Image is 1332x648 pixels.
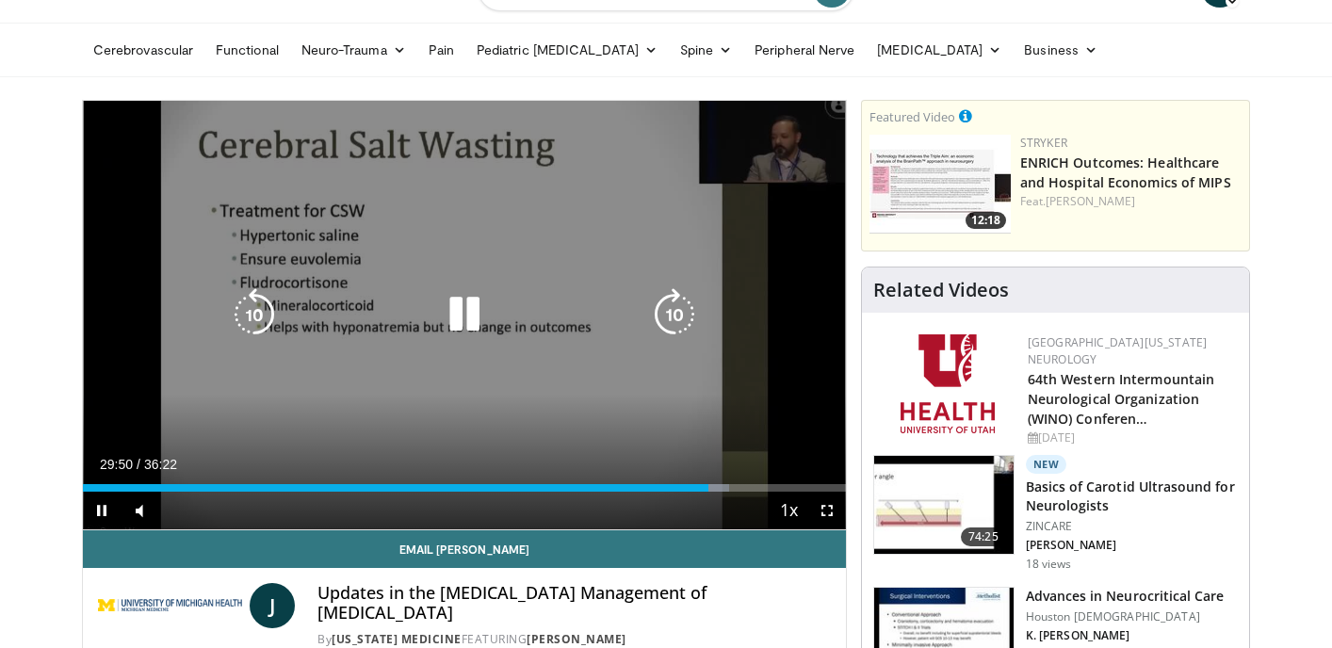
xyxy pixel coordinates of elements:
[1026,628,1225,643] p: K. [PERSON_NAME]
[1020,193,1242,210] div: Feat.
[82,31,204,69] a: Cerebrovascular
[204,31,290,69] a: Functional
[83,101,846,530] video-js: Video Player
[743,31,866,69] a: Peripheral Nerve
[144,457,177,472] span: 36:22
[669,31,743,69] a: Spine
[869,135,1011,234] img: d472b873-e591-42c2-8025-28b17ce6a40a.150x105_q85_crop-smart_upscale.jpg
[121,492,158,529] button: Mute
[1026,519,1238,534] p: ZINCARE
[98,583,242,628] img: Michigan Medicine
[869,135,1011,234] a: 12:18
[1028,334,1208,367] a: [GEOGRAPHIC_DATA][US_STATE] Neurology
[317,631,830,648] div: By FEATURING
[1020,135,1067,151] a: Stryker
[1026,609,1225,624] p: Houston [DEMOGRAPHIC_DATA]
[290,31,417,69] a: Neuro-Trauma
[83,484,846,492] div: Progress Bar
[771,492,808,529] button: Playback Rate
[873,279,1009,301] h4: Related Videos
[465,31,669,69] a: Pediatric [MEDICAL_DATA]
[250,583,295,628] a: J
[1026,478,1238,515] h3: Basics of Carotid Ultrasound for Neurologists
[1013,31,1109,69] a: Business
[1026,538,1238,553] p: [PERSON_NAME]
[332,631,462,647] a: [US_STATE] Medicine
[317,583,830,624] h4: Updates in the [MEDICAL_DATA] Management of [MEDICAL_DATA]
[527,631,626,647] a: [PERSON_NAME]
[966,212,1006,229] span: 12:18
[901,334,995,433] img: f6362829-b0a3-407d-a044-59546adfd345.png.150x105_q85_autocrop_double_scale_upscale_version-0.2.png
[1046,193,1135,209] a: [PERSON_NAME]
[1028,429,1234,446] div: [DATE]
[961,527,1006,546] span: 74:25
[417,31,465,69] a: Pain
[1026,587,1225,606] h3: Advances in Neurocritical Care
[83,530,846,568] a: Email [PERSON_NAME]
[1026,557,1072,572] p: 18 views
[1026,455,1067,474] p: New
[1020,154,1231,191] a: ENRICH Outcomes: Healthcare and Hospital Economics of MIPS
[83,492,121,529] button: Pause
[137,457,140,472] span: /
[866,31,1013,69] a: [MEDICAL_DATA]
[1028,370,1215,428] a: 64th Western Intermountain Neurological Organization (WINO) Conferen…
[874,456,1014,554] img: 909f4c92-df9b-4284-a94c-7a406844b75d.150x105_q85_crop-smart_upscale.jpg
[100,457,133,472] span: 29:50
[873,455,1238,572] a: 74:25 New Basics of Carotid Ultrasound for Neurologists ZINCARE [PERSON_NAME] 18 views
[808,492,846,529] button: Fullscreen
[869,108,955,125] small: Featured Video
